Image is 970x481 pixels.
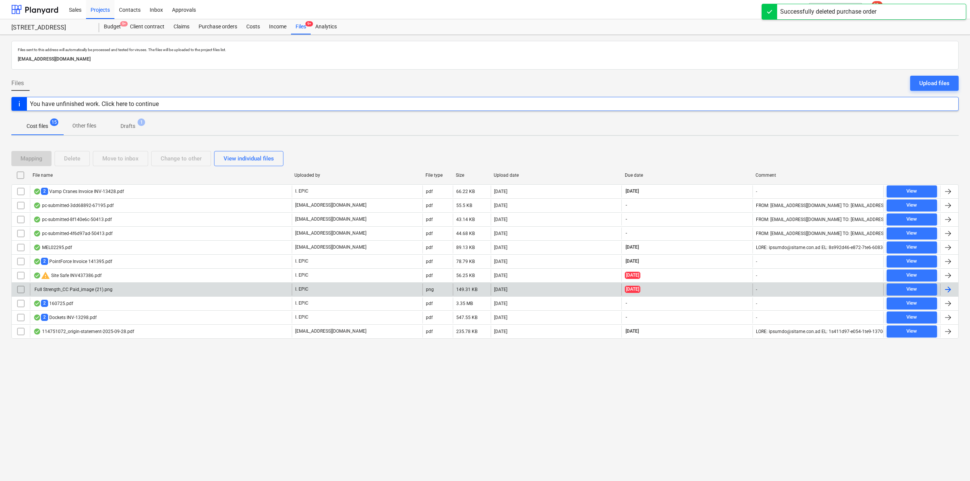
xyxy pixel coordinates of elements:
[625,188,640,195] span: [DATE]
[887,213,937,226] button: View
[125,19,169,34] a: Client contract
[295,258,308,265] p: I. EPIC
[33,258,112,265] div: PointForce Invoice 141395.pdf
[295,272,308,279] p: I. EPIC
[33,230,41,237] div: OCR finished
[41,314,48,321] span: 2
[33,230,113,237] div: pc-submitted-4f6d97ad-50413.pdf
[887,255,937,268] button: View
[494,245,507,250] div: [DATE]
[456,217,475,222] div: 43.14 KB
[756,287,757,292] div: -
[625,244,640,251] span: [DATE]
[120,21,128,26] span: 9+
[906,215,917,224] div: View
[295,286,308,293] p: I. EPIC
[33,244,72,251] div: MEL02295.pdf
[426,259,433,264] div: pdf
[33,328,41,335] div: OCR finished
[910,76,959,91] button: Upload files
[887,283,937,296] button: View
[41,258,48,265] span: 2
[426,315,433,320] div: pdf
[311,19,341,34] a: Analytics
[494,203,507,208] div: [DATE]
[27,122,48,130] p: Cost files
[494,259,507,264] div: [DATE]
[887,227,937,240] button: View
[756,259,757,264] div: -
[41,300,48,307] span: 2
[294,173,419,178] div: Uploaded by
[33,188,124,195] div: Vamp Cranes Invoice INV-13428.pdf
[756,301,757,306] div: -
[426,329,433,334] div: pdf
[887,325,937,338] button: View
[625,272,640,279] span: [DATE]
[456,287,477,292] div: 149.31 KB
[906,285,917,294] div: View
[33,300,73,307] div: 160725.pdf
[906,187,917,196] div: View
[906,257,917,266] div: View
[295,328,366,335] p: [EMAIL_ADDRESS][DOMAIN_NAME]
[932,445,970,481] iframe: Chat Widget
[456,245,475,250] div: 89.13 KB
[456,173,488,178] div: Size
[494,287,507,292] div: [DATE]
[494,189,507,194] div: [DATE]
[456,273,475,278] div: 56.25 KB
[194,19,242,34] a: Purchase orders
[906,243,917,252] div: View
[919,78,950,88] div: Upload files
[906,313,917,322] div: View
[41,271,50,280] span: warning
[33,314,41,321] div: OCR finished
[887,241,937,254] button: View
[426,189,433,194] div: pdf
[33,287,113,292] div: Full Strength_CC Paid_image (21).png
[426,273,433,278] div: pdf
[33,272,41,279] div: OCR finished
[625,314,628,321] span: -
[120,122,135,130] p: Drafts
[494,173,619,178] div: Upload date
[18,55,952,63] p: [EMAIL_ADDRESS][DOMAIN_NAME]
[456,329,477,334] div: 235.78 KB
[494,301,507,306] div: [DATE]
[33,271,102,280] div: Site Safe INV437386.pdf
[756,189,757,194] div: -
[264,19,291,34] a: Income
[33,258,41,265] div: OCR finished
[456,231,475,236] div: 44.68 KB
[906,229,917,238] div: View
[625,258,640,265] span: [DATE]
[625,173,750,178] div: Due date
[33,328,134,335] div: 114751072_origin-statement-2025-09-28.pdf
[426,245,433,250] div: pdf
[305,21,313,26] span: 9+
[72,122,96,130] p: Other files
[494,315,507,320] div: [DATE]
[33,216,41,223] div: OCR finished
[99,19,125,34] a: Budget9+
[50,118,58,126] span: 15
[625,216,628,223] span: -
[295,314,308,321] p: I. EPIC
[426,173,450,178] div: File type
[887,311,937,324] button: View
[756,173,881,178] div: Comment
[242,19,264,34] a: Costs
[456,203,472,208] div: 55.5 KB
[224,154,274,163] div: View individual files
[33,300,41,307] div: OCR finished
[456,189,475,194] div: 66.22 KB
[295,300,308,307] p: I. EPIC
[426,203,433,208] div: pdf
[494,273,507,278] div: [DATE]
[906,271,917,280] div: View
[33,202,114,209] div: pc-submitted-3dd68892-67195.pdf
